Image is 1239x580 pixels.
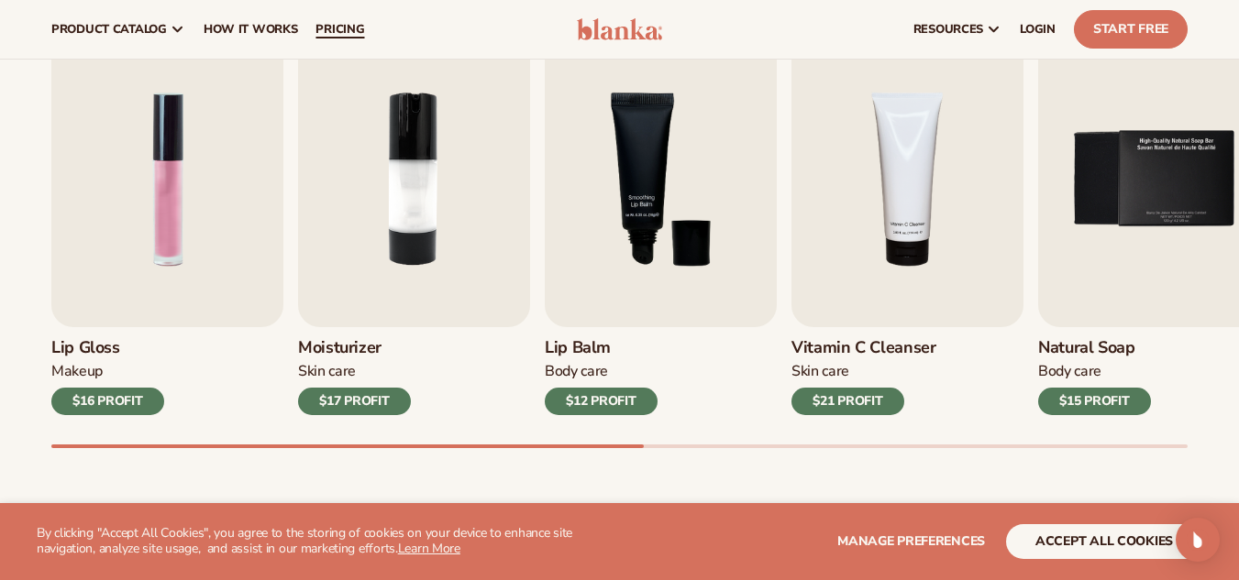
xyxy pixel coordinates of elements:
[1038,338,1151,358] h3: Natural Soap
[1020,22,1056,37] span: LOGIN
[315,22,364,37] span: pricing
[298,362,411,381] div: Skin Care
[51,338,164,358] h3: Lip Gloss
[204,22,298,37] span: How It Works
[1038,388,1151,415] div: $15 PROFIT
[913,22,983,37] span: resources
[545,388,658,415] div: $12 PROFIT
[298,338,411,358] h3: Moisturizer
[298,31,530,415] a: 2 / 9
[51,22,167,37] span: product catalog
[51,362,164,381] div: Makeup
[51,388,164,415] div: $16 PROFIT
[298,388,411,415] div: $17 PROFIT
[791,31,1023,415] a: 4 / 9
[577,18,663,40] img: logo
[1038,362,1151,381] div: Body Care
[837,524,985,559] button: Manage preferences
[1176,518,1220,562] div: Open Intercom Messenger
[545,338,658,358] h3: Lip Balm
[837,532,985,550] span: Manage preferences
[1006,524,1202,559] button: accept all cookies
[1074,10,1188,49] a: Start Free
[791,388,904,415] div: $21 PROFIT
[37,526,612,557] p: By clicking "Accept All Cookies", you agree to the storing of cookies on your device to enhance s...
[545,362,658,381] div: Body Care
[51,31,283,415] a: 1 / 9
[791,362,936,381] div: Skin Care
[398,540,460,557] a: Learn More
[791,338,936,358] h3: Vitamin C Cleanser
[545,31,777,415] a: 3 / 9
